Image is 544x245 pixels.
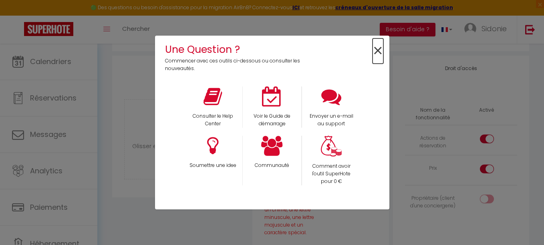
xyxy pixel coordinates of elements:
img: Money bag [321,136,342,157]
p: Commencer avec ces outils ci-dessous ou consulter les nouveautés. [165,57,306,72]
p: Comment avoir l'outil SuperHote pour 0 € [307,163,356,185]
p: Envoyer un e-mail au support [307,112,356,128]
span: × [373,38,383,64]
button: Ouvrir le widget de chat LiveChat [6,3,30,27]
p: Voir le Guide de démarrage [248,112,296,128]
p: Soumettre une idee [188,162,237,169]
p: Communauté [248,162,296,169]
button: Close [373,42,383,60]
p: Consulter le Help Center [188,112,237,128]
h4: Une Question ? [165,42,306,57]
